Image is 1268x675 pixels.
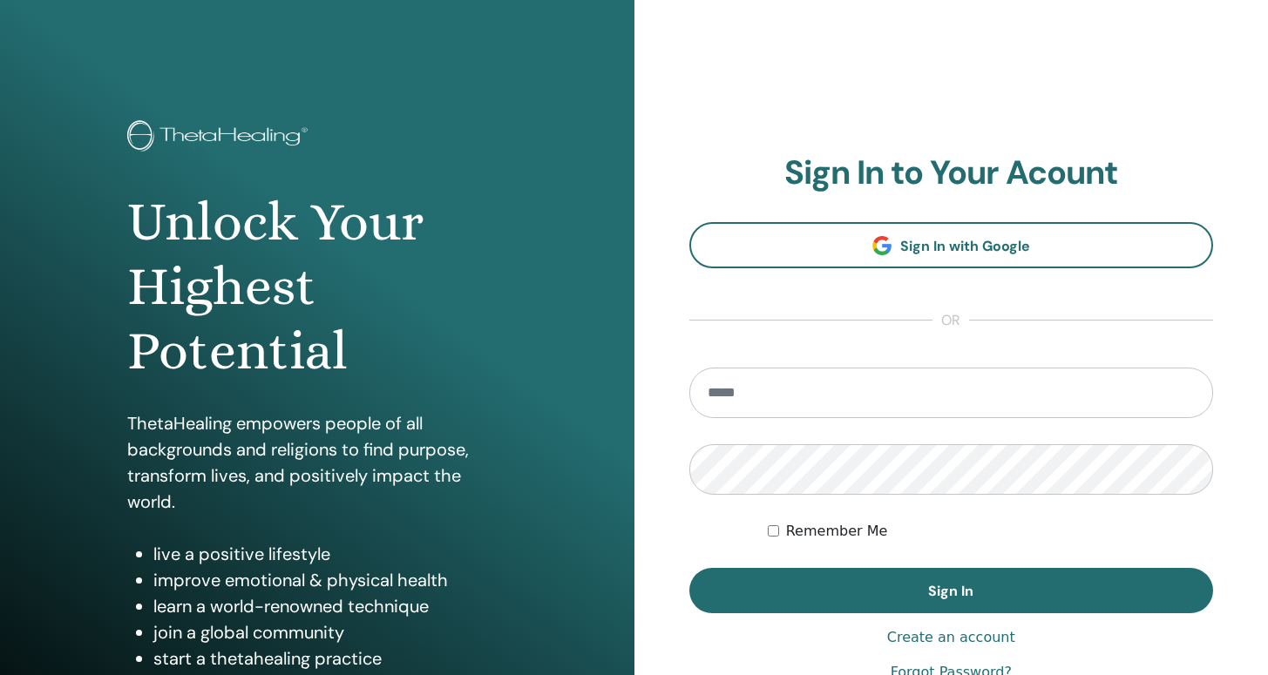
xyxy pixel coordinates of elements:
[689,222,1214,268] a: Sign In with Google
[932,310,969,331] span: or
[153,541,506,567] li: live a positive lifestyle
[127,410,506,515] p: ThetaHealing empowers people of all backgrounds and religions to find purpose, transform lives, a...
[153,593,506,619] li: learn a world-renowned technique
[153,567,506,593] li: improve emotional & physical health
[127,190,506,384] h1: Unlock Your Highest Potential
[900,237,1030,255] span: Sign In with Google
[928,582,973,600] span: Sign In
[768,521,1213,542] div: Keep me authenticated indefinitely or until I manually logout
[689,568,1214,613] button: Sign In
[153,619,506,645] li: join a global community
[887,627,1015,648] a: Create an account
[153,645,506,672] li: start a thetahealing practice
[786,521,888,542] label: Remember Me
[689,153,1214,193] h2: Sign In to Your Acount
